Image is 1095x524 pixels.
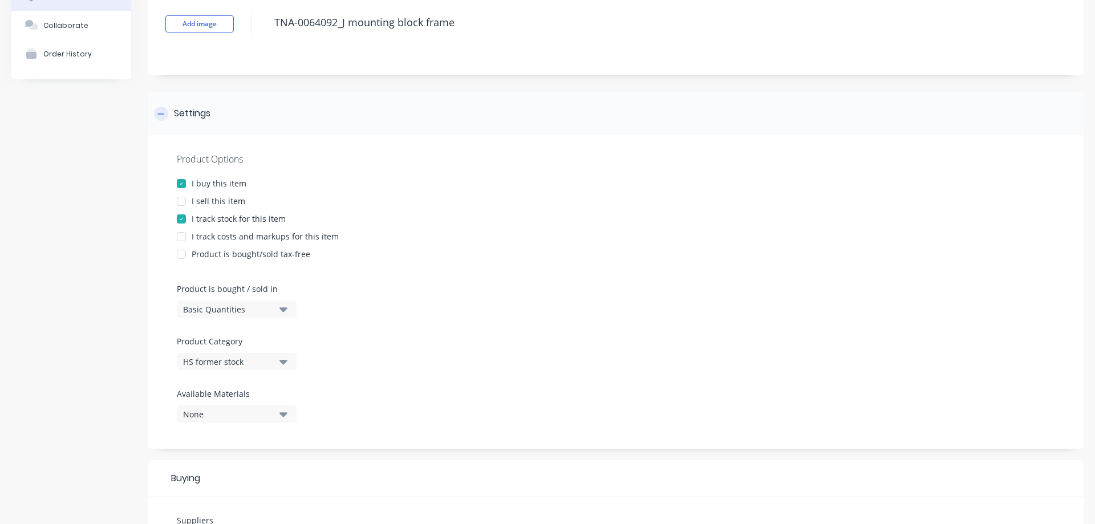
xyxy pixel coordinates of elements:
[174,107,210,121] div: Settings
[177,405,297,423] button: None
[183,303,274,315] div: Basic Quantities
[148,460,1084,497] div: Buying
[183,356,274,368] div: HS former stock
[192,195,245,207] div: I sell this item
[43,50,92,58] div: Order History
[177,335,291,347] label: Product Category
[192,213,286,225] div: I track stock for this item
[183,408,274,420] div: None
[177,388,297,400] label: Available Materials
[177,283,291,295] label: Product is bought / sold in
[269,9,989,36] textarea: TNA-0064092_J mounting block frame
[11,11,131,39] button: Collaborate
[192,248,310,260] div: Product is bought/sold tax-free
[177,152,1055,166] div: Product Options
[192,177,246,189] div: I buy this item
[165,15,234,33] button: Add image
[192,230,339,242] div: I track costs and markups for this item
[11,39,131,68] button: Order History
[177,300,297,318] button: Basic Quantities
[43,21,88,30] div: Collaborate
[177,353,297,370] button: HS former stock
